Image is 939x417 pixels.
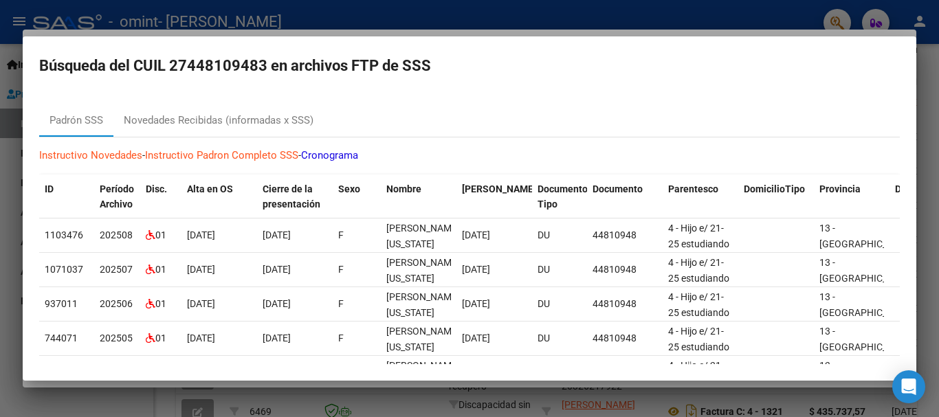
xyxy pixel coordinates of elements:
[386,326,460,352] span: JUSTO VIRGINIA MAGALI
[45,333,78,343] span: 744071
[538,262,582,278] div: DU
[892,370,925,403] div: Open Intercom Messenger
[45,264,83,275] span: 1071037
[668,183,718,194] span: Parentesco
[187,183,233,194] span: Alta en OS
[538,183,588,210] span: Documento Tipo
[338,229,344,240] span: F
[538,296,582,312] div: DU
[462,298,490,309] span: [DATE]
[668,326,729,352] span: 4 - Hijo e/ 21-25 estudiando
[49,113,103,128] div: Padrón SSS
[381,174,456,220] datatable-header-cell: Nombre
[45,229,83,240] span: 1103476
[338,183,360,194] span: Sexo
[538,330,582,346] div: DU
[146,227,176,243] div: 01
[45,183,54,194] span: ID
[587,174,663,220] datatable-header-cell: Documento
[668,257,729,284] span: 4 - Hijo e/ 21-25 estudiando
[140,174,181,220] datatable-header-cell: Disc.
[386,223,460,249] span: JUSTO VIRGINIA MAGALI
[45,298,78,309] span: 937011
[462,333,490,343] span: [DATE]
[39,149,142,161] a: Instructivo Novedades
[744,183,805,194] span: DomicilioTipo
[257,174,333,220] datatable-header-cell: Cierre de la presentación
[39,148,900,164] p: - -
[593,330,657,346] div: 44810948
[333,174,381,220] datatable-header-cell: Sexo
[338,264,344,275] span: F
[146,296,176,312] div: 01
[819,183,861,194] span: Provincia
[538,227,582,243] div: DU
[100,229,133,240] span: 202508
[181,174,257,220] datatable-header-cell: Alta en OS
[386,360,460,387] span: JUSTO VIRGINIA MAGALI
[187,264,215,275] span: [DATE]
[593,183,643,194] span: Documento
[593,227,657,243] div: 44810948
[814,174,890,220] datatable-header-cell: Provincia
[263,229,291,240] span: [DATE]
[39,53,900,79] h2: Búsqueda del CUIL 27448109483 en archivos FTP de SSS
[145,149,298,161] a: Instructivo Padron Completo SSS
[39,174,94,220] datatable-header-cell: ID
[263,183,320,210] span: Cierre de la presentación
[532,174,587,220] datatable-header-cell: Documento Tipo
[462,183,539,194] span: [PERSON_NAME].
[100,264,133,275] span: 202507
[819,291,912,318] span: 13 - [GEOGRAPHIC_DATA]
[338,298,344,309] span: F
[187,229,215,240] span: [DATE]
[263,298,291,309] span: [DATE]
[386,257,460,284] span: JUSTO VIRGINIA MAGALI
[187,333,215,343] span: [DATE]
[338,333,344,343] span: F
[146,183,167,194] span: Disc.
[124,113,313,128] div: Novedades Recibidas (informadas x SSS)
[386,183,421,194] span: Nombre
[668,360,729,387] span: 4 - Hijo e/ 21-25 estudiando
[100,333,133,343] span: 202505
[462,229,490,240] span: [DATE]
[819,326,912,352] span: 13 - [GEOGRAPHIC_DATA]
[146,262,176,278] div: 01
[668,223,729,249] span: 4 - Hijo e/ 21-25 estudiando
[386,291,460,318] span: JUSTO VIRGINIA MAGALI
[668,291,729,318] span: 4 - Hijo e/ 21-25 estudiando
[146,330,176,346] div: 01
[738,174,814,220] datatable-header-cell: DomicilioTipo
[819,223,912,249] span: 13 - [GEOGRAPHIC_DATA]
[593,262,657,278] div: 44810948
[819,257,912,284] span: 13 - [GEOGRAPHIC_DATA]
[263,264,291,275] span: [DATE]
[456,174,532,220] datatable-header-cell: Fecha Nac.
[462,264,490,275] span: [DATE]
[263,333,291,343] span: [DATE]
[100,298,133,309] span: 202506
[94,174,140,220] datatable-header-cell: Período Archivo
[301,149,358,161] a: Cronograma
[663,174,738,220] datatable-header-cell: Parentesco
[100,183,134,210] span: Período Archivo
[187,298,215,309] span: [DATE]
[593,296,657,312] div: 44810948
[819,360,912,387] span: 13 - [GEOGRAPHIC_DATA]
